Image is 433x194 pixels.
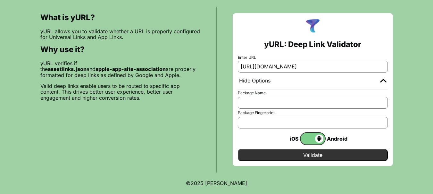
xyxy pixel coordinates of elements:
a: Michael Ibragimchayev's Personal Site [205,180,247,186]
input: e.g. https://app.chayev.com/xyx [238,61,388,72]
img: yURL Logo [304,18,321,35]
b: assetlinks.json [48,66,87,72]
img: chevron [380,79,387,82]
h2: yURL: Deep Link Validator [264,40,361,49]
input: Validate [238,149,388,161]
span: 2025 [191,180,204,186]
p: yURL verifies if the and are properly formatted for deep links as defined by Google and Apple. [40,60,200,78]
h2: What is yURL? [40,13,200,22]
div: Android [326,135,351,143]
p: Valid deep links enable users to be routed to specific app content. This drives better user exper... [40,83,200,101]
div: iOS [274,135,300,143]
label: Package Name [238,91,388,95]
h2: Why use it? [40,45,200,54]
label: Enter URL [238,55,388,60]
p: yURL allows you to validate whether a URL is properly configured for Universal Links and App Links. [40,28,200,40]
b: apple-app-site-association [96,66,166,72]
div: Hide Options [239,78,271,84]
label: Package Fingerprint [238,111,388,115]
footer: © [186,173,247,194]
